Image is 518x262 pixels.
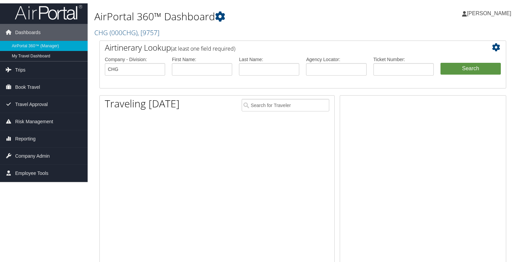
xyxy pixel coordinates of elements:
[15,130,36,147] span: Reporting
[15,96,48,113] span: Travel Approval
[15,61,26,78] span: Trips
[171,45,235,52] span: (at least one field required)
[15,24,41,41] span: Dashboards
[15,4,82,20] img: airportal-logo.png
[15,113,53,130] span: Risk Management
[94,28,159,37] a: CHG
[242,99,329,111] input: Search for Traveler
[15,148,50,164] span: Company Admin
[467,10,511,16] span: [PERSON_NAME]
[110,28,138,37] span: ( 000CHG )
[373,56,434,63] label: Ticket Number:
[239,56,299,63] label: Last Name:
[94,9,372,24] h1: AirPortal 360™ Dashboard
[462,3,518,24] a: [PERSON_NAME]
[138,28,159,37] span: , [ 9757 ]
[172,56,232,63] label: First Name:
[306,56,366,63] label: Agency Locator:
[15,165,49,182] span: Employee Tools
[15,79,40,96] span: Book Travel
[440,63,501,75] button: Search
[105,97,180,111] h1: Traveling [DATE]
[105,42,467,53] h2: Airtinerary Lookup
[105,56,165,63] label: Company - Division:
